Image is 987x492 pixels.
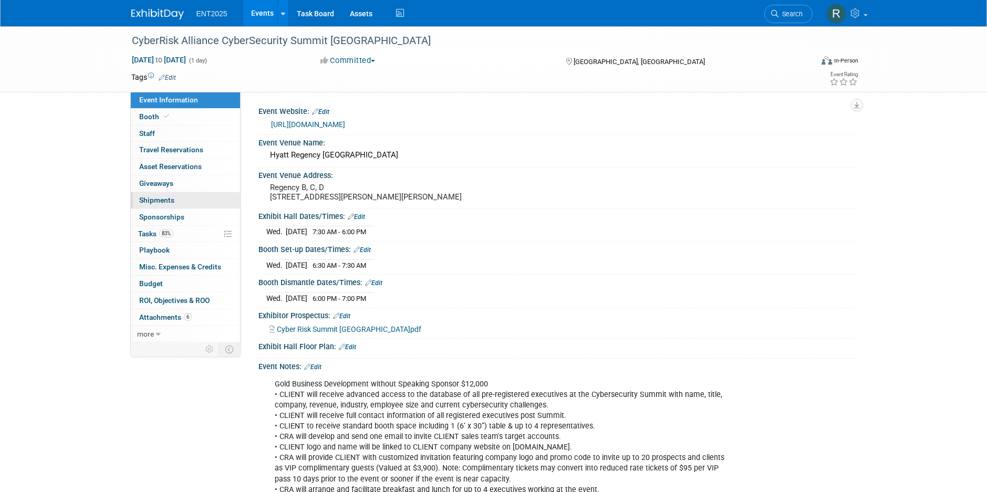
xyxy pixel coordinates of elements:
a: Travel Reservations [131,142,240,158]
div: Event Venue Address: [258,168,856,181]
a: Search [764,5,813,23]
a: Edit [348,213,365,221]
span: Search [778,10,803,18]
a: [URL][DOMAIN_NAME] [271,120,345,129]
a: more [131,326,240,342]
div: Event Format [751,55,859,70]
img: ExhibitDay [131,9,184,19]
div: Hyatt Regency [GEOGRAPHIC_DATA] [266,147,848,163]
span: 6:00 PM - 7:00 PM [313,295,366,302]
a: Budget [131,276,240,292]
a: Playbook [131,242,240,258]
img: Format-Inperson.png [822,56,832,65]
span: Attachments [139,313,192,321]
td: Toggle Event Tabs [219,342,240,356]
td: [DATE] [286,226,307,237]
a: Cyber Risk Summit [GEOGRAPHIC_DATA]pdf [269,325,421,333]
td: Wed. [266,292,286,303]
span: Asset Reservations [139,162,202,171]
a: Staff [131,125,240,142]
a: Edit [333,312,350,320]
a: ROI, Objectives & ROO [131,292,240,309]
img: Randy McDonald [826,4,846,24]
span: 6:30 AM - 7:30 AM [313,261,366,269]
div: CyberRisk Alliance CyberSecurity Summit [GEOGRAPHIC_DATA] [128,32,797,50]
td: Wed. [266,259,286,270]
td: Personalize Event Tab Strip [201,342,219,356]
pre: Regency B, C, D [STREET_ADDRESS][PERSON_NAME][PERSON_NAME] [270,183,496,202]
span: Sponsorships [139,213,184,221]
a: Giveaways [131,175,240,192]
span: Travel Reservations [139,145,203,154]
div: Booth Set-up Dates/Times: [258,242,856,255]
button: Committed [317,55,379,66]
span: Giveaways [139,179,173,187]
td: [DATE] [286,259,307,270]
span: more [137,330,154,338]
span: 7:30 AM - 6:00 PM [313,228,366,236]
span: Misc. Expenses & Credits [139,263,221,271]
i: Booth reservation complete [164,113,169,119]
div: Exhibit Hall Dates/Times: [258,208,856,222]
span: Event Information [139,96,198,104]
div: Exhibitor Prospectus: [258,308,856,321]
div: Booth Dismantle Dates/Times: [258,275,856,288]
a: Edit [312,108,329,116]
a: Booth [131,109,240,125]
a: Tasks83% [131,226,240,242]
span: [GEOGRAPHIC_DATA], [GEOGRAPHIC_DATA] [574,58,705,66]
span: ROI, Objectives & ROO [139,296,210,305]
span: Budget [139,279,163,288]
span: [DATE] [DATE] [131,55,186,65]
div: Exhibit Hall Floor Plan: [258,339,856,352]
a: Asset Reservations [131,159,240,175]
span: ENT2025 [196,9,227,18]
a: Edit [365,279,382,287]
td: Wed. [266,226,286,237]
span: to [154,56,164,64]
a: Shipments [131,192,240,208]
div: Event Website: [258,103,856,117]
div: In-Person [834,57,858,65]
span: 6 [184,313,192,321]
a: Misc. Expenses & Credits [131,259,240,275]
div: Event Venue Name: [258,135,856,148]
span: Tasks [138,229,173,238]
a: Edit [339,343,356,351]
span: Shipments [139,196,174,204]
a: Edit [354,246,371,254]
a: Event Information [131,92,240,108]
td: [DATE] [286,292,307,303]
a: Edit [304,363,321,371]
span: Staff [139,129,155,138]
span: Cyber Risk Summit [GEOGRAPHIC_DATA]pdf [277,325,421,333]
a: Attachments6 [131,309,240,326]
span: Playbook [139,246,170,254]
td: Tags [131,72,176,82]
div: Event Notes: [258,359,856,372]
div: Event Rating [829,72,858,77]
a: Edit [159,74,176,81]
span: (1 day) [188,57,207,64]
span: Booth [139,112,171,121]
a: Sponsorships [131,209,240,225]
span: 83% [159,229,173,237]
